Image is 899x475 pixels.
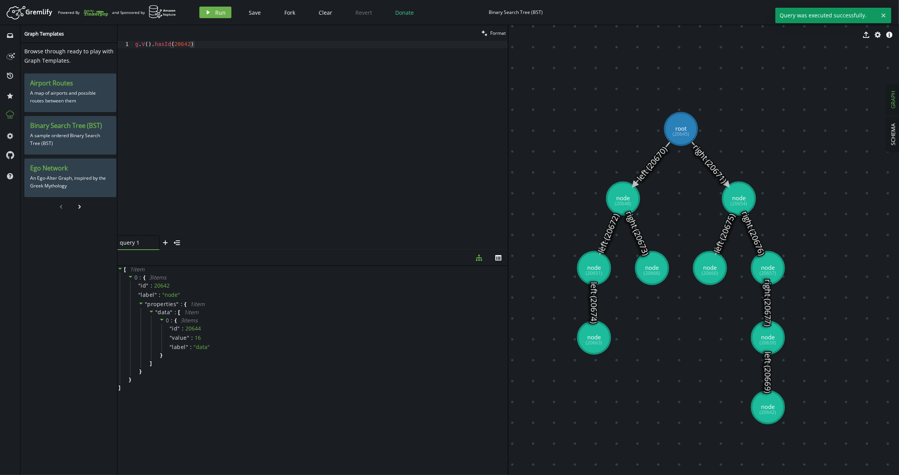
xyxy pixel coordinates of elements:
span: ] [149,360,152,367]
div: 20644 [185,325,201,332]
span: label [172,344,186,351]
span: GRAPH [890,91,897,109]
span: " [145,300,148,308]
p: A map of airports and possible routes between them [30,87,110,107]
tspan: root [675,124,687,132]
span: Fork [284,9,295,16]
tspan: node [587,333,601,341]
span: Query was executed successfully. [775,8,878,23]
span: Save [249,9,261,16]
span: " [170,308,173,316]
tspan: (20666) [644,270,660,277]
tspan: node [703,264,717,271]
button: Save [243,7,267,18]
button: Donate [389,7,420,18]
span: Clear [319,9,332,16]
span: " [155,308,158,316]
span: : [190,344,192,351]
span: { [143,274,145,281]
span: : [175,309,177,316]
span: [ [178,309,180,316]
span: " [138,291,141,298]
span: query 1 [120,239,151,246]
span: label [141,291,155,298]
tspan: node [761,264,775,271]
span: " [170,343,172,351]
span: : [159,291,161,298]
button: Clear [313,7,338,18]
span: 0 [134,274,138,281]
span: SCHEMA [890,124,897,146]
button: Run [199,7,231,18]
span: : [140,274,142,281]
span: : [171,317,173,324]
img: AWS Neptune [149,5,176,19]
tspan: node [761,403,775,410]
span: " [155,291,157,298]
tspan: (20648) [615,201,631,207]
span: : [181,301,183,308]
span: { [175,317,177,324]
span: 3 item s [149,274,167,281]
tspan: (20645) [673,131,689,138]
span: " [177,300,179,308]
tspan: node [645,264,659,271]
div: and Sponsored by [112,5,176,20]
span: data [158,308,170,316]
span: [ [124,266,126,273]
span: : [182,325,184,332]
span: " [178,325,180,332]
span: Browse through ready to play with Graph Templates. [24,48,114,64]
span: 3 item s [180,317,198,324]
div: 1 [117,41,134,48]
span: " data " [194,343,210,351]
tspan: (20660) [702,270,718,277]
tspan: (20639) [760,340,776,346]
span: ] [117,384,121,391]
span: " [170,334,172,341]
tspan: node [732,194,746,202]
h3: Airport Routes [30,79,110,87]
text: left (20669) [763,352,773,393]
span: Revert [355,9,372,16]
tspan: (20651) [586,270,602,277]
h3: Binary Search Tree (BST) [30,122,110,130]
span: " [138,282,141,289]
span: : [151,282,152,289]
span: } [138,368,141,375]
button: Sign In [868,7,893,18]
span: 1 item [130,266,144,273]
span: " node " [163,291,180,298]
span: value [172,334,187,341]
text: left (20674) [589,282,600,324]
tspan: (20654) [731,201,747,207]
p: An Ego-Alter Graph, inspired by the Greek Mythology [30,172,110,192]
span: Format [490,30,506,36]
button: Format [479,25,508,41]
div: Powered By [58,6,108,19]
div: Binary Search Tree (BST) [489,9,543,15]
div: 20642 [154,282,170,289]
span: " [170,325,172,332]
span: } [159,352,162,359]
tspan: node [587,264,601,271]
span: " [146,282,149,289]
span: 0 [166,317,169,324]
h3: Ego Network [30,164,110,172]
tspan: (20657) [760,270,776,277]
div: 16 [195,334,201,341]
tspan: (20663) [586,340,602,346]
span: 1 item [190,300,205,308]
span: { [185,301,187,308]
span: id [172,325,178,332]
button: Fork [278,7,301,18]
span: } [128,376,131,383]
span: " [187,334,190,341]
span: id [141,282,146,289]
tspan: node [761,333,775,341]
button: Revert [350,7,378,18]
tspan: (20642) [760,409,776,416]
span: Donate [395,9,414,16]
span: 1 item [184,308,199,316]
span: Run [215,9,226,16]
